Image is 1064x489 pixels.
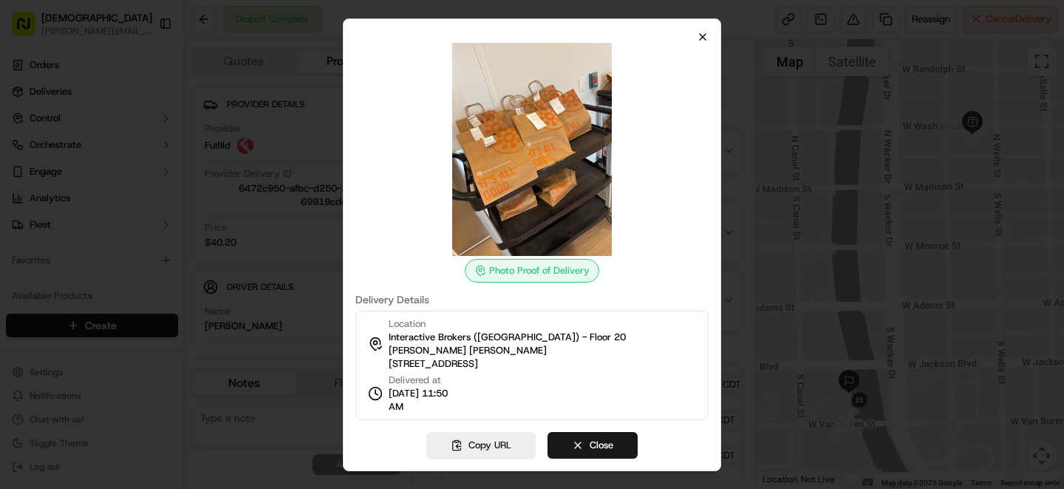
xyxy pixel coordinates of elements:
input: Got a question? Start typing here... [38,95,266,111]
span: [STREET_ADDRESS] [389,357,478,371]
a: 💻API Documentation [119,209,243,235]
a: 📗Knowledge Base [9,209,119,235]
p: Welcome 👋 [15,59,269,83]
img: photo_proof_of_delivery image [426,43,638,256]
div: We're available if you need us! [50,156,187,168]
button: Close [548,432,638,459]
span: Pylon [147,251,179,262]
a: Powered byPylon [104,250,179,262]
button: Copy URL [426,432,536,459]
label: Delivery Details [355,294,709,305]
span: API Documentation [140,215,237,229]
span: Interactive Brokers ([GEOGRAPHIC_DATA]) - Floor 20 [PERSON_NAME] [PERSON_NAME] [389,331,696,357]
span: [DATE] 11:50 AM [389,387,457,414]
span: Location [389,317,426,331]
div: Photo Proof of Delivery [465,259,599,283]
div: Start new chat [50,141,242,156]
button: Start new chat [251,146,269,163]
div: 💻 [125,216,137,228]
span: Delivered at [389,374,457,387]
img: Nash [15,15,44,44]
div: 📗 [15,216,27,228]
span: Knowledge Base [30,215,113,229]
img: 1736555255976-a54dd68f-1ca7-489b-9aae-adbdc363a1c4 [15,141,41,168]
